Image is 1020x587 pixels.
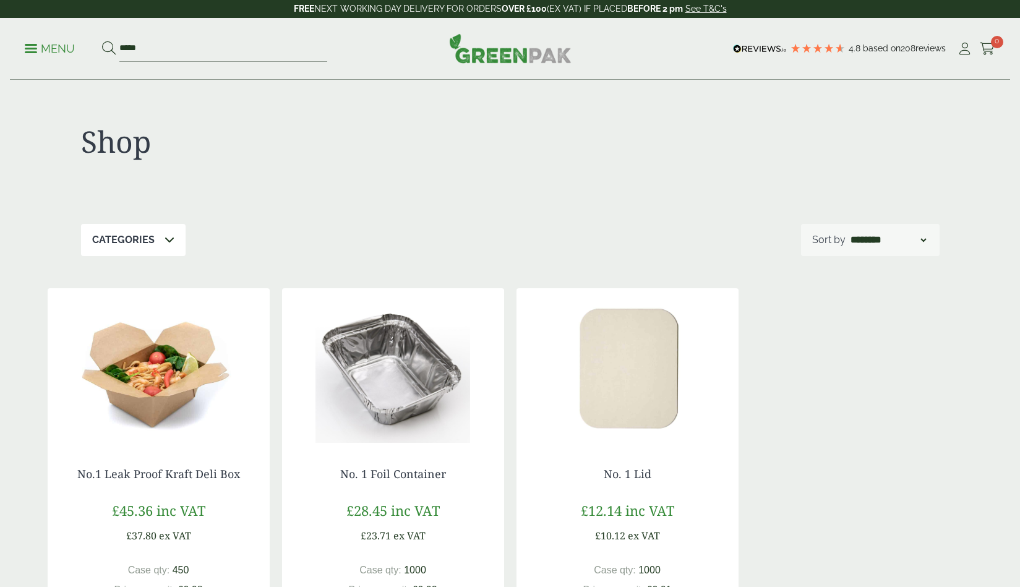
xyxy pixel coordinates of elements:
[991,36,1003,48] span: 0
[638,565,661,575] span: 1000
[790,43,846,54] div: 4.79 Stars
[48,288,270,443] img: kraft deli box
[449,33,572,63] img: GreenPak Supplies
[595,529,625,542] span: £10.12
[346,501,387,520] span: £28.45
[391,501,440,520] span: inc VAT
[173,565,189,575] span: 450
[92,233,155,247] p: Categories
[112,501,153,520] span: £45.36
[77,466,240,481] a: No.1 Leak Proof Kraft Deli Box
[282,288,504,443] img: No.1 Foil Container
[159,529,191,542] span: ex VAT
[863,43,901,53] span: Based on
[980,43,995,55] i: Cart
[901,43,915,53] span: 208
[502,4,547,14] strong: OVER £100
[581,501,622,520] span: £12.14
[915,43,946,53] span: reviews
[685,4,727,14] a: See T&C's
[848,233,928,247] select: Shop order
[604,466,651,481] a: No. 1 Lid
[627,4,683,14] strong: BEFORE 2 pm
[361,529,391,542] span: £23.71
[81,124,510,160] h1: Shop
[625,501,674,520] span: inc VAT
[126,529,156,542] span: £37.80
[594,565,636,575] span: Case qty:
[393,529,426,542] span: ex VAT
[404,565,426,575] span: 1000
[340,466,446,481] a: No. 1 Foil Container
[359,565,401,575] span: Case qty:
[957,43,972,55] i: My Account
[25,41,75,54] a: Menu
[294,4,314,14] strong: FREE
[156,501,205,520] span: inc VAT
[849,43,863,53] span: 4.8
[628,529,660,542] span: ex VAT
[25,41,75,56] p: Menu
[980,40,995,58] a: 0
[128,565,170,575] span: Case qty:
[516,288,739,443] img: 0810POLY-High
[733,45,787,53] img: REVIEWS.io
[812,233,846,247] p: Sort by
